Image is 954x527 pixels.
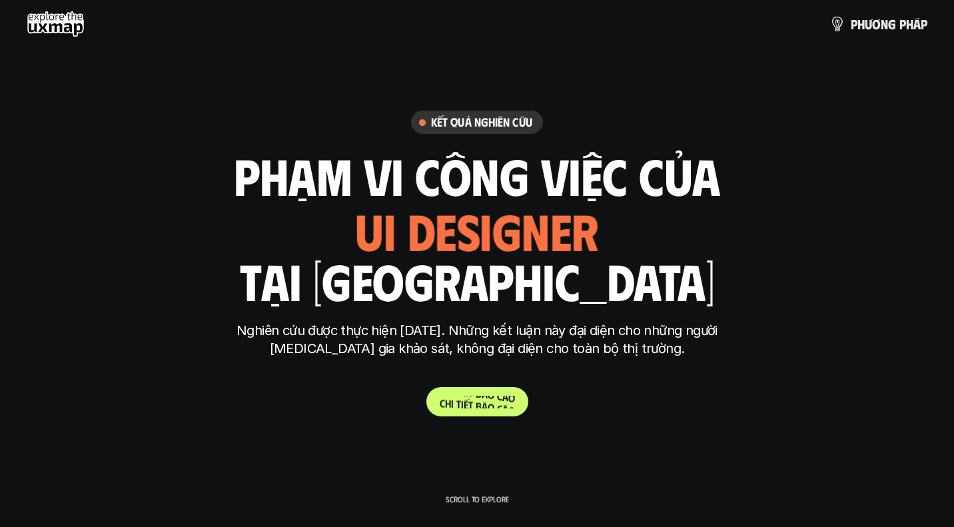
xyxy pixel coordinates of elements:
[451,384,454,396] span: i
[502,390,508,403] span: á
[431,115,532,130] h6: Kết quả nghiên cứu
[240,253,715,308] h1: tại [GEOGRAPHIC_DATA]
[456,384,461,397] span: t
[426,387,528,416] a: Chitiếtbáocáo
[899,17,906,31] span: p
[906,17,913,31] span: h
[497,389,502,402] span: c
[872,17,881,31] span: ơ
[888,17,896,31] span: g
[482,387,488,400] span: á
[440,384,445,396] span: C
[865,17,872,31] span: ư
[234,147,720,203] h1: phạm vi công việc của
[468,386,473,398] span: t
[881,17,888,31] span: n
[508,391,515,404] span: o
[851,17,857,31] span: p
[488,388,494,400] span: o
[921,17,927,31] span: p
[464,385,468,398] span: ế
[913,17,921,31] span: á
[476,386,482,399] span: b
[461,385,464,398] span: i
[446,494,509,504] p: Scroll to explore
[445,384,451,396] span: h
[829,11,927,37] a: phươngpháp
[857,17,865,31] span: h
[227,322,727,358] p: Nghiên cứu được thực hiện [DATE]. Những kết luận này đại diện cho những người [MEDICAL_DATA] gia ...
